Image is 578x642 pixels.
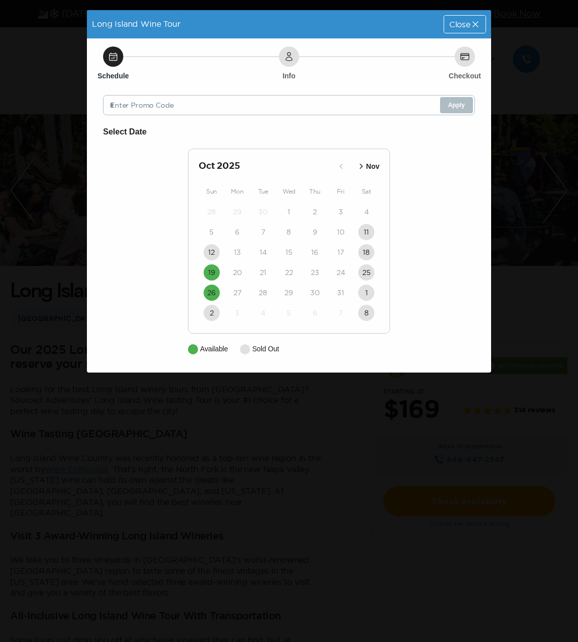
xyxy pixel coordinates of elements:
div: Thu [302,186,328,198]
button: 6 [229,224,246,240]
time: 15 [285,247,293,257]
time: 10 [337,227,345,237]
button: 20 [229,264,246,281]
button: 17 [332,244,349,260]
button: 7 [255,224,271,240]
time: 29 [233,207,242,217]
time: 7 [261,227,265,237]
span: Long Island Wine Tour [92,19,180,28]
time: 26 [207,288,216,298]
time: 7 [339,308,343,318]
time: 30 [310,288,320,298]
button: 23 [307,264,323,281]
time: 9 [313,227,317,237]
time: 27 [233,288,242,298]
div: Sun [199,186,224,198]
button: 29 [281,285,297,301]
h6: Schedule [98,71,129,81]
button: 31 [332,285,349,301]
button: 18 [358,244,374,260]
button: 19 [204,264,220,281]
time: 16 [311,247,318,257]
time: 19 [208,267,215,278]
h6: Info [282,71,296,81]
button: 4 [358,204,374,220]
time: 2 [210,308,214,318]
time: 21 [260,267,266,278]
button: 14 [255,244,271,260]
button: 2 [307,204,323,220]
button: 29 [229,204,246,220]
button: 7 [332,305,349,321]
button: 8 [281,224,297,240]
button: 21 [255,264,271,281]
time: 30 [258,207,268,217]
span: Close [449,20,470,28]
button: 30 [307,285,323,301]
button: 9 [307,224,323,240]
time: 6 [235,227,239,237]
button: 28 [204,204,220,220]
time: 8 [364,308,369,318]
time: 14 [260,247,267,257]
time: 2 [313,207,317,217]
time: 5 [286,308,291,318]
button: 12 [204,244,220,260]
button: 2 [204,305,220,321]
time: 6 [313,308,317,318]
p: Sold Out [252,344,279,354]
time: 4 [364,207,369,217]
h2: Oct 2025 [199,159,333,173]
button: 27 [229,285,246,301]
button: 13 [229,244,246,260]
time: 3 [235,308,239,318]
time: 22 [285,267,293,278]
time: 5 [209,227,214,237]
h6: Select Date [103,125,475,139]
button: Nov [353,158,382,175]
time: 17 [338,247,344,257]
button: 26 [204,285,220,301]
div: Sat [354,186,379,198]
time: 24 [336,267,345,278]
button: 1 [281,204,297,220]
div: Fri [328,186,354,198]
button: 1 [358,285,374,301]
time: 31 [337,288,344,298]
button: 8 [358,305,374,321]
time: 28 [207,207,216,217]
button: 24 [332,264,349,281]
button: 6 [307,305,323,321]
div: Mon [224,186,250,198]
button: 30 [255,204,271,220]
button: 3 [229,305,246,321]
p: Available [200,344,228,354]
time: 20 [233,267,242,278]
time: 29 [284,288,293,298]
time: 1 [287,207,290,217]
button: 4 [255,305,271,321]
button: 22 [281,264,297,281]
time: 8 [286,227,291,237]
button: 25 [358,264,374,281]
time: 28 [259,288,267,298]
button: 5 [204,224,220,240]
div: Wed [276,186,302,198]
time: 18 [363,247,370,257]
div: Tue [250,186,276,198]
button: 16 [307,244,323,260]
time: 4 [261,308,265,318]
time: 12 [208,247,215,257]
button: 3 [332,204,349,220]
p: Nov [366,161,379,172]
button: 15 [281,244,297,260]
time: 23 [311,267,319,278]
time: 11 [364,227,369,237]
time: 3 [339,207,343,217]
time: 25 [362,267,371,278]
h6: Checkout [449,71,481,81]
button: 10 [332,224,349,240]
time: 13 [234,247,241,257]
button: 28 [255,285,271,301]
button: 5 [281,305,297,321]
